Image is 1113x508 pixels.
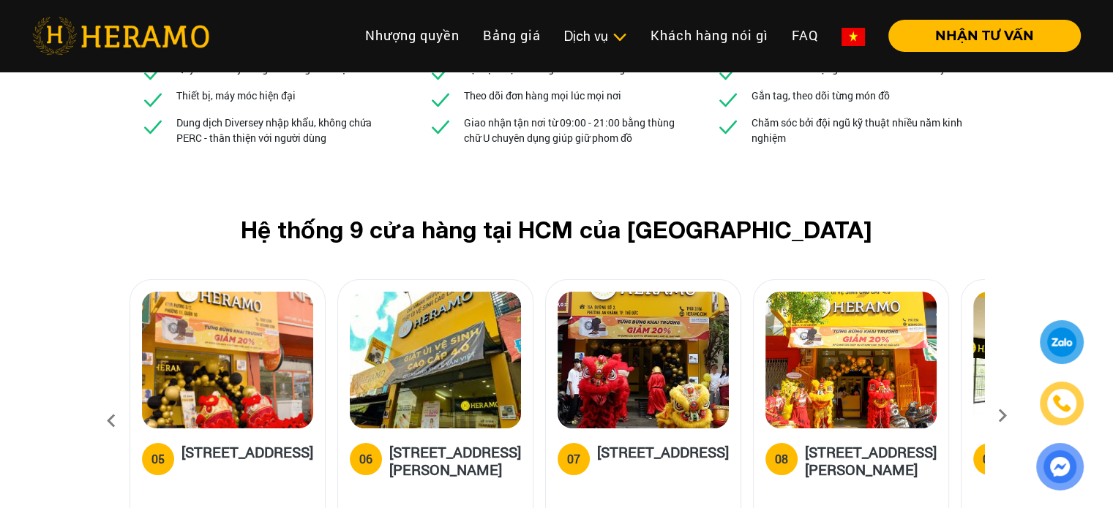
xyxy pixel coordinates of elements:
h5: [STREET_ADDRESS] [181,443,313,472]
img: checked.svg [716,61,740,84]
img: checked.svg [429,88,452,111]
img: heramo-15a-duong-so-2-phuong-an-khanh-thu-duc [558,292,729,428]
img: subToggleIcon [612,30,627,45]
img: vn-flag.png [842,28,865,46]
div: 05 [151,450,165,468]
img: phone-icon [1054,395,1071,412]
div: 07 [567,450,580,468]
img: checked.svg [141,115,165,138]
p: Chăm sóc bởi đội ngũ kỹ thuật nhiều năm kinh nghiệm [752,115,973,145]
p: Thiết bị, máy móc hiện đại [176,88,296,103]
p: Theo dõi đơn hàng mọi lúc mọi nơi [464,88,621,103]
a: NHẬN TƯ VẤN [877,29,1081,42]
a: FAQ [780,20,830,51]
a: Bảng giá [471,20,552,51]
a: phone-icon [1042,384,1082,423]
a: Khách hàng nói gì [639,20,780,51]
button: NHẬN TƯ VẤN [888,20,1081,52]
p: Gắn tag, theo dõi từng món đồ [752,88,890,103]
img: checked.svg [716,115,740,138]
div: Dịch vụ [564,26,627,46]
img: checked.svg [716,88,740,111]
a: Nhượng quyền [353,20,471,51]
p: Giao nhận tận nơi từ 09:00 - 21:00 bằng thùng chữ U chuyên dụng giúp giữ phom đồ [464,115,685,145]
img: checked.svg [141,61,165,84]
div: 09 [983,450,996,468]
p: Dung dịch Diversey nhập khẩu, không chứa PERC - thân thiện với người dùng [176,115,397,145]
img: checked.svg [429,115,452,138]
img: heramo-314-le-van-viet-phuong-tang-nhon-phu-b-quan-9 [350,292,521,428]
img: checked.svg [141,88,165,111]
img: heramo-179b-duong-3-thang-2-phuong-11-quan-10 [142,292,313,428]
img: heramo-logo.png [32,17,209,55]
h5: [STREET_ADDRESS] [597,443,729,472]
h5: [STREET_ADDRESS][PERSON_NAME] [805,443,937,478]
h5: [STREET_ADDRESS][PERSON_NAME] [389,443,521,478]
img: heramo-398-duong-hoang-dieu-phuong-2-quan-4 [765,292,937,428]
img: checked.svg [429,61,452,84]
div: 08 [775,450,788,468]
div: 06 [359,450,372,468]
h2: Hệ thống 9 cửa hàng tại HCM của [GEOGRAPHIC_DATA] [153,216,961,243]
